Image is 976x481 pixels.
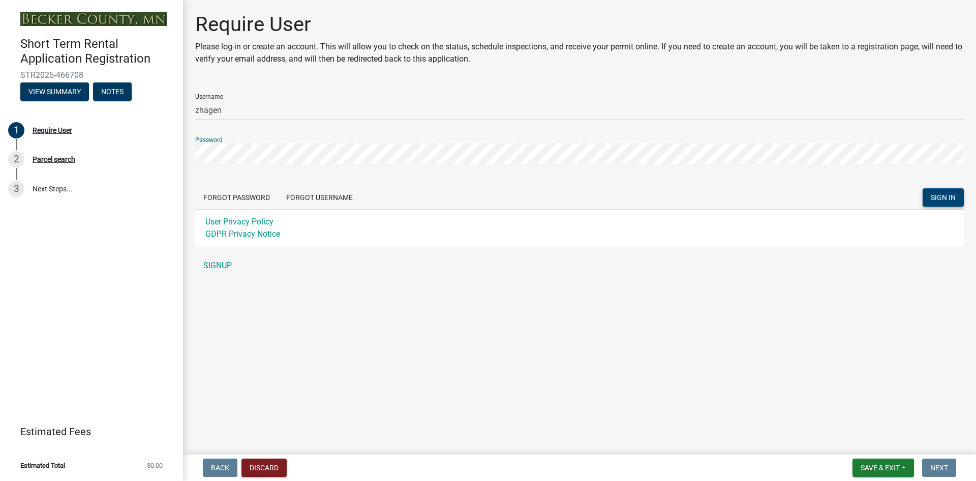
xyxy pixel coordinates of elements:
[20,70,163,80] span: STR2025-466708
[93,88,132,96] wm-modal-confirm: Notes
[861,464,900,472] span: Save & Exit
[195,41,964,65] p: Please log-in or create an account. This will allow you to check on the status, schedule inspecti...
[93,82,132,101] button: Notes
[241,459,287,477] button: Discard
[195,188,278,207] button: Forgot Password
[8,181,24,197] div: 3
[147,462,163,469] span: $0.00
[205,229,280,239] a: GDPR Privacy Notice
[931,193,956,202] span: SIGN IN
[33,156,75,163] div: Parcel search
[20,88,89,96] wm-modal-confirm: Summary
[195,12,964,37] h1: Require User
[930,464,948,472] span: Next
[20,462,65,469] span: Estimated Total
[923,188,964,207] button: SIGN IN
[922,459,956,477] button: Next
[852,459,914,477] button: Save & Exit
[20,12,167,26] img: Becker County, Minnesota
[203,459,237,477] button: Back
[205,217,273,227] a: User Privacy Policy
[20,37,175,66] h4: Short Term Rental Application Registration
[8,151,24,167] div: 2
[8,421,167,442] a: Estimated Fees
[195,256,964,276] a: SIGNUP
[278,188,361,207] button: Forgot Username
[20,82,89,101] button: View Summary
[8,122,24,138] div: 1
[33,127,72,134] div: Require User
[211,464,229,472] span: Back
